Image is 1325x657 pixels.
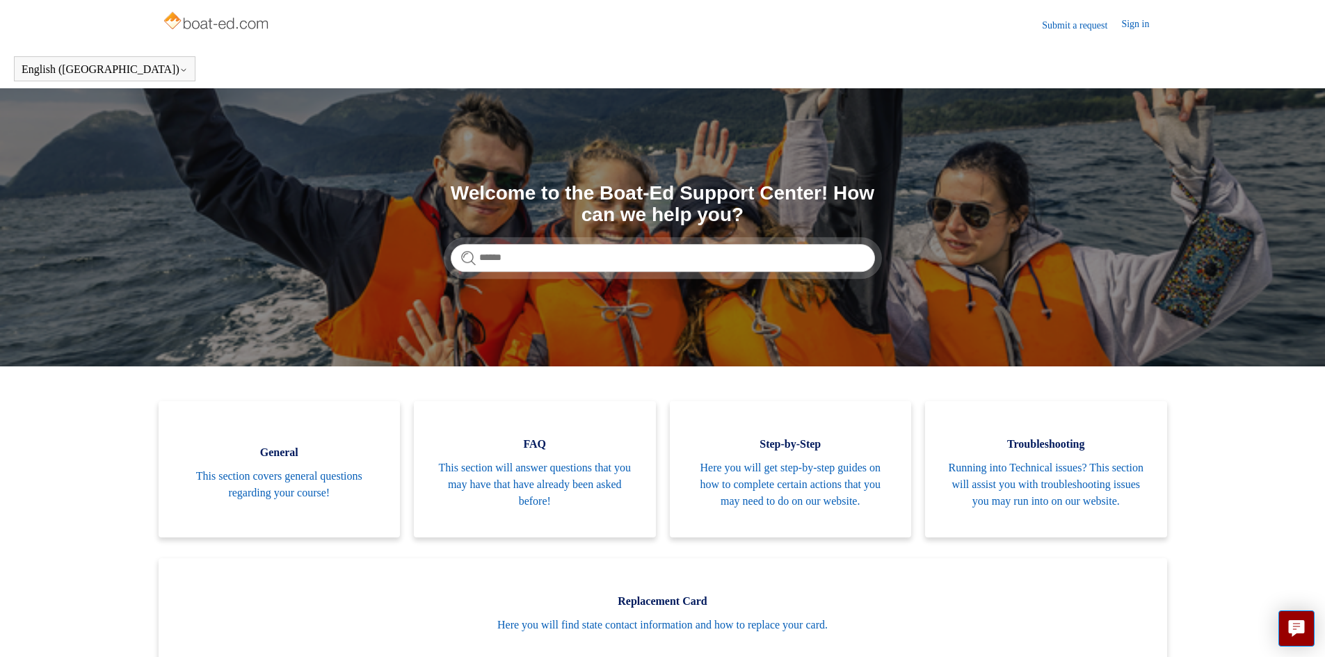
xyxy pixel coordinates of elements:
button: Live chat [1278,610,1315,647]
img: Boat-Ed Help Center home page [162,8,273,36]
a: Step-by-Step Here you will get step-by-step guides on how to complete certain actions that you ma... [670,401,912,537]
span: Step-by-Step [691,436,891,453]
a: Sign in [1121,17,1163,33]
span: General [179,444,380,461]
span: Here you will get step-by-step guides on how to complete certain actions that you may need to do ... [691,460,891,510]
h1: Welcome to the Boat-Ed Support Center! How can we help you? [451,183,875,226]
a: General This section covers general questions regarding your course! [159,401,401,537]
span: Running into Technical issues? This section will assist you with troubleshooting issues you may r... [946,460,1146,510]
span: Here you will find state contact information and how to replace your card. [179,617,1146,633]
a: FAQ This section will answer questions that you may have that have already been asked before! [414,401,656,537]
span: This section will answer questions that you may have that have already been asked before! [435,460,635,510]
a: Submit a request [1042,18,1121,33]
span: This section covers general questions regarding your course! [179,468,380,501]
span: Troubleshooting [946,436,1146,453]
span: Replacement Card [179,593,1146,610]
span: FAQ [435,436,635,453]
a: Troubleshooting Running into Technical issues? This section will assist you with troubleshooting ... [925,401,1167,537]
button: English ([GEOGRAPHIC_DATA]) [22,63,188,76]
input: Search [451,244,875,272]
